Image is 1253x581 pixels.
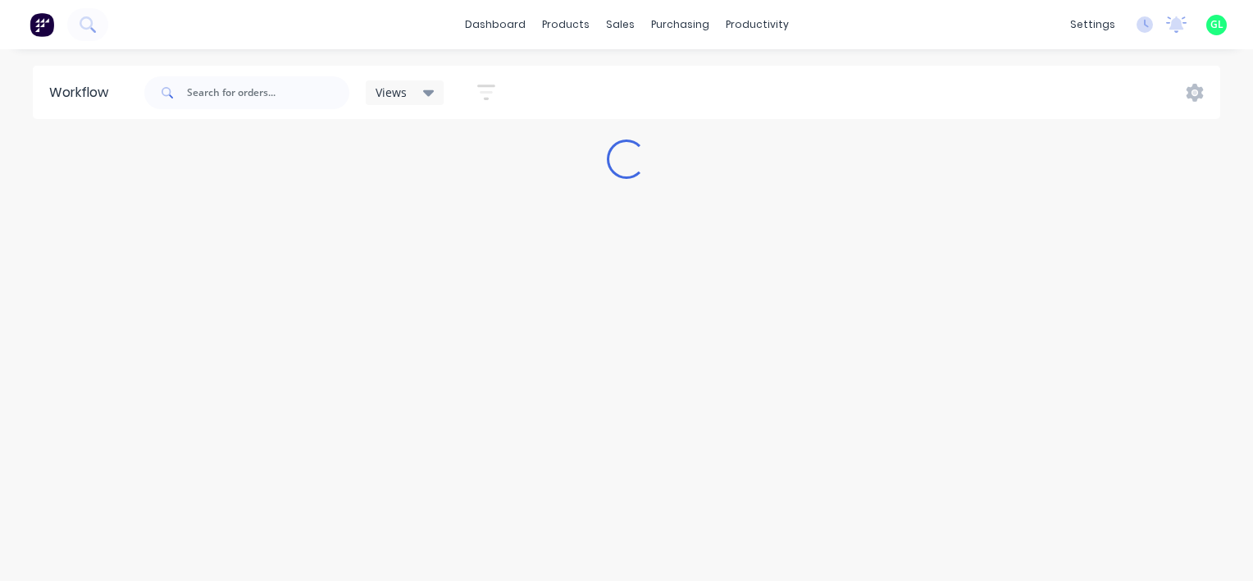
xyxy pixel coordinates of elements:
span: GL [1210,17,1223,32]
span: Views [376,84,407,101]
div: productivity [718,12,797,37]
div: settings [1062,12,1123,37]
img: Factory [30,12,54,37]
div: purchasing [643,12,718,37]
div: sales [598,12,643,37]
div: Workflow [49,83,116,103]
a: dashboard [457,12,534,37]
input: Search for orders... [187,76,349,109]
div: products [534,12,598,37]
